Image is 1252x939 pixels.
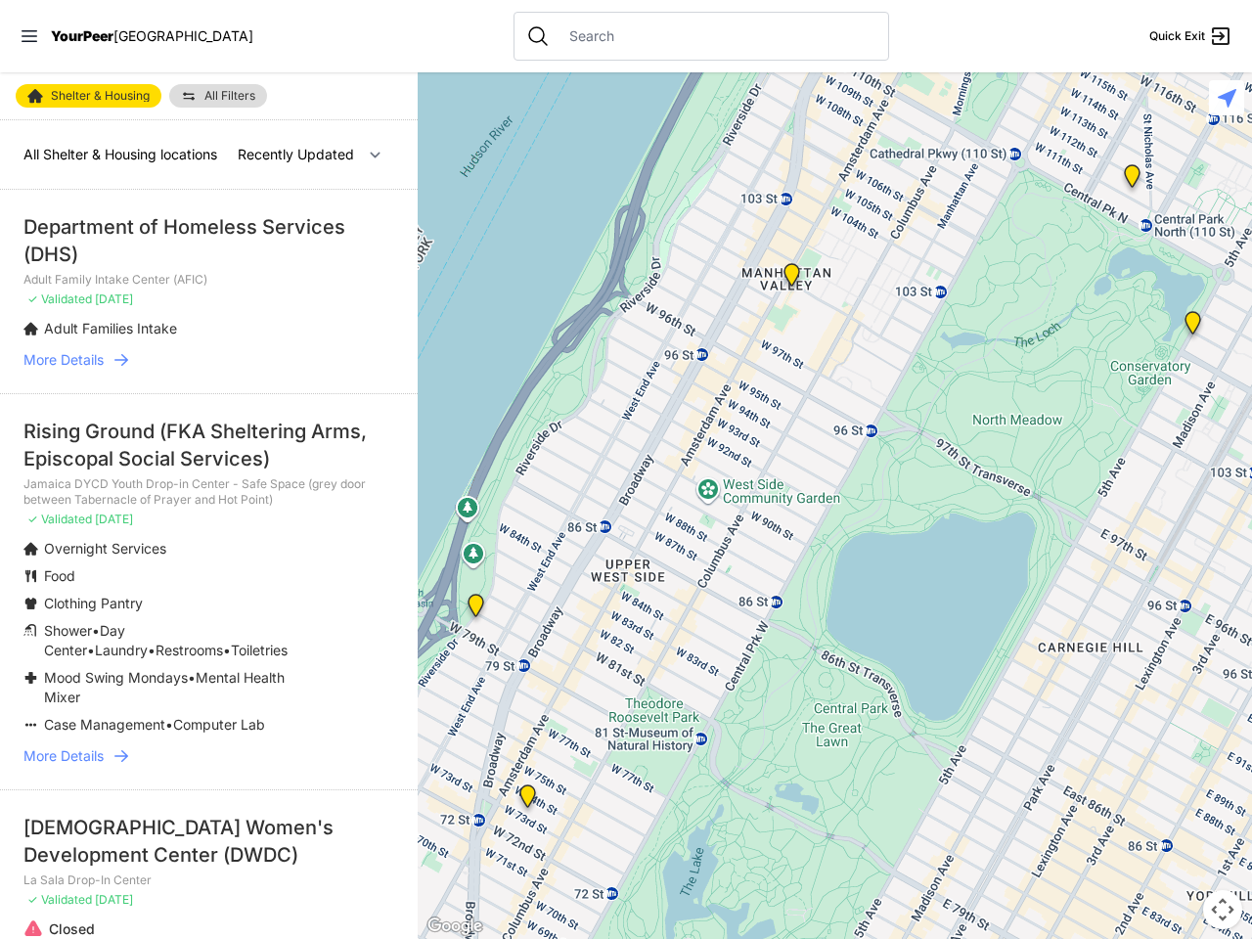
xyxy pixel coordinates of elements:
a: More Details [23,350,394,370]
span: All Filters [204,90,255,102]
span: [DATE] [95,291,133,306]
p: Adult Family Intake Center (AFIC) [23,272,394,288]
span: • [165,716,173,733]
span: More Details [23,350,104,370]
span: [DATE] [95,892,133,907]
p: Closed [49,919,348,939]
span: Laundry [95,642,148,658]
span: Computer Lab [173,716,265,733]
span: More Details [23,746,104,766]
span: ✓ Validated [27,291,92,306]
span: ✓ Validated [27,512,92,526]
div: 820 MRT Residential Chemical Dependence Treatment Program [1120,164,1144,196]
span: [GEOGRAPHIC_DATA] [113,27,253,44]
a: More Details [23,746,394,766]
a: YourPeer[GEOGRAPHIC_DATA] [51,30,253,42]
span: • [188,669,196,686]
div: Trinity Lutheran Church [780,263,804,294]
span: Shower [44,622,92,639]
span: YourPeer [51,27,113,44]
input: Search [558,26,876,46]
span: ✓ Validated [27,892,92,907]
span: Shelter & Housing [51,90,150,102]
span: Adult Families Intake [44,320,177,336]
div: [DEMOGRAPHIC_DATA] Women's Development Center (DWDC) [23,814,394,869]
span: • [92,622,100,639]
a: Quick Exit [1149,24,1232,48]
span: • [223,642,231,658]
span: Case Management [44,716,165,733]
div: Rising Ground (FKA Sheltering Arms, Episcopal Social Services) [23,418,394,472]
a: Shelter & Housing [16,84,161,108]
div: Hamilton Senior Center [515,784,540,816]
span: Clothing Pantry [44,595,143,611]
a: Open this area in Google Maps (opens a new window) [423,914,487,939]
div: Administrative Office, No Walk-Ins [464,594,488,625]
a: All Filters [169,84,267,108]
span: • [148,642,156,658]
span: Toiletries [231,642,288,658]
img: Google [423,914,487,939]
span: • [87,642,95,658]
p: Jamaica DYCD Youth Drop-in Center - Safe Space (grey door between Tabernacle of Prayer and Hot Po... [23,476,394,508]
div: Department of Homeless Services (DHS) [23,213,394,268]
span: All Shelter & Housing locations [23,146,217,162]
button: Map camera controls [1203,890,1242,929]
span: Mood Swing Mondays [44,669,188,686]
span: Quick Exit [1149,28,1205,44]
span: Food [44,567,75,584]
span: Overnight Services [44,540,166,557]
span: [DATE] [95,512,133,526]
span: Restrooms [156,642,223,658]
p: La Sala Drop-In Center [23,872,394,888]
